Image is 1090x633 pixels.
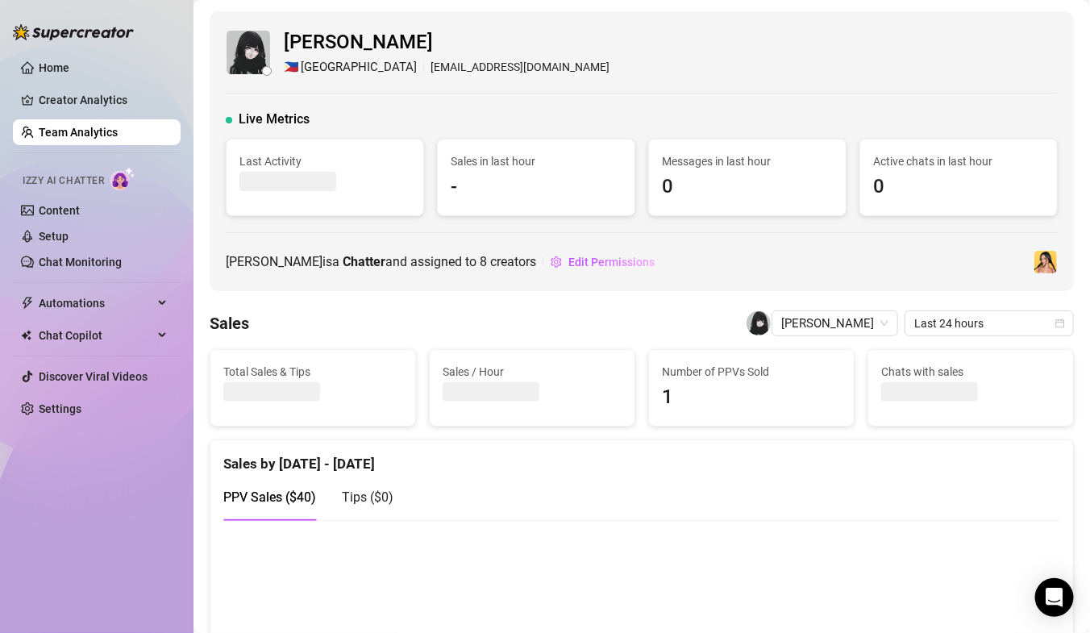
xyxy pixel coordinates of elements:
b: Chatter [343,254,385,269]
span: Chat Copilot [39,323,153,348]
span: PPV Sales ( $40 ) [223,489,316,505]
a: Content [39,204,80,217]
span: Sales in last hour [451,152,622,170]
span: calendar [1055,319,1065,328]
span: Automations [39,290,153,316]
button: Edit Permissions [550,249,655,275]
span: Cris Napay [781,311,888,335]
img: Cris Napay [747,311,771,335]
img: Jocelyn [1034,251,1057,273]
div: [EMAIL_ADDRESS][DOMAIN_NAME] [284,58,609,77]
span: 8 [480,254,487,269]
span: 0 [662,172,833,202]
img: Chat Copilot [21,330,31,341]
span: 1 [662,382,841,413]
img: AI Chatter [110,167,135,190]
span: Active chats in last hour [873,152,1044,170]
span: [GEOGRAPHIC_DATA] [301,58,417,77]
span: Tips ( $0 ) [342,489,393,505]
img: Cris Napay [227,31,270,74]
span: thunderbolt [21,297,34,310]
span: Izzy AI Chatter [23,173,104,189]
a: Setup [39,230,69,243]
span: Last Activity [239,152,410,170]
span: [PERSON_NAME] [284,27,609,58]
h4: Sales [210,312,249,335]
span: [PERSON_NAME] is a and assigned to creators [226,252,536,272]
img: logo-BBDzfeDw.svg [13,24,134,40]
a: Discover Viral Videos [39,370,148,383]
a: Creator Analytics [39,87,168,113]
span: Number of PPVs Sold [662,363,841,381]
span: Edit Permissions [568,256,655,269]
a: Team Analytics [39,126,118,139]
div: Sales by [DATE] - [DATE] [223,440,1060,475]
span: Last 24 hours [914,311,1064,335]
div: Open Intercom Messenger [1035,578,1074,617]
a: Home [39,61,69,74]
span: Chats with sales [881,363,1060,381]
span: Total Sales & Tips [223,363,402,381]
span: Messages in last hour [662,152,833,170]
span: Live Metrics [239,110,310,129]
a: Settings [39,402,81,415]
span: Sales / Hour [443,363,622,381]
span: 0 [873,172,1044,202]
span: - [451,172,622,202]
span: setting [551,256,562,268]
span: 🇵🇭 [284,58,299,77]
a: Chat Monitoring [39,256,122,269]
